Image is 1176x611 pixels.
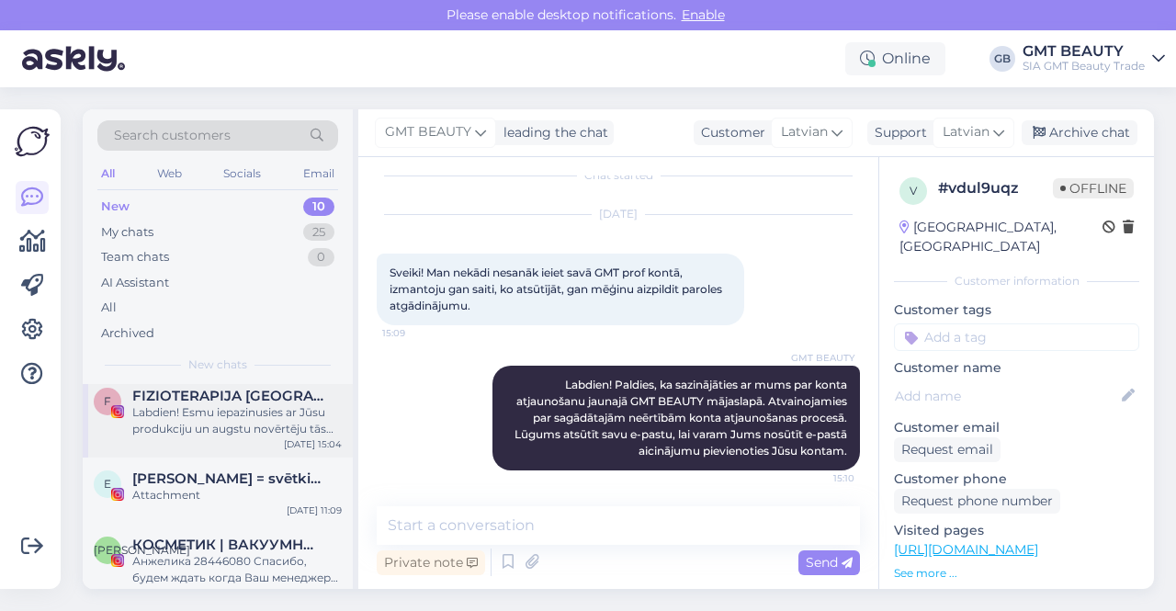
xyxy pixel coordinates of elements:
span: Enable [676,6,730,23]
p: See more ... [894,565,1139,582]
div: 25 [303,223,334,242]
span: GMT BEAUTY [786,351,854,365]
span: FIZIOTERAPIJA LIEPĀJĀ | MASĀŽA [132,388,323,404]
div: [DATE] [377,206,860,222]
div: [DATE] 13:42 [285,586,342,600]
div: Labdien! Esmu iepazinusies ar Jūsu produkciju un augstu novērtēju tās kvalitāti un pieeju skaistu... [132,404,342,437]
div: Chat started [377,167,860,184]
div: AI Assistant [101,274,169,292]
span: 15:10 [786,471,854,485]
div: Web [153,162,186,186]
span: Send [806,554,853,571]
span: 15:09 [382,326,451,340]
span: Labdien! Paldies, ka sazinājāties ar mums par konta atjaunošanu jaunajā GMT BEAUTY mājaslapā. Atv... [514,378,850,458]
div: Анжелика 28446080 Спасибо, будем ждать когда Ваш менеджер свяжется с нами. Хорошего дня! 🌷 [132,553,342,586]
span: v [910,184,917,198]
input: Add name [895,386,1118,406]
span: GMT BEAUTY [385,122,471,142]
span: [PERSON_NAME] [94,543,190,557]
div: All [101,299,117,317]
div: My chats [101,223,153,242]
div: Socials [220,162,265,186]
div: 10 [303,198,334,216]
p: Customer email [894,418,1139,437]
div: Private note [377,550,485,575]
img: Askly Logo [15,124,50,159]
div: GMT BEAUTY [1023,44,1145,59]
div: Customer [694,123,765,142]
p: Customer phone [894,470,1139,489]
span: New chats [188,356,247,373]
div: All [97,162,119,186]
div: leading the chat [496,123,608,142]
span: F [104,394,111,408]
div: Attachment [132,487,342,504]
div: Archive chat [1022,120,1137,145]
p: Customer name [894,358,1139,378]
div: Online [845,42,945,75]
p: Visited pages [894,521,1139,540]
span: E [104,477,111,491]
div: GB [989,46,1015,72]
div: Support [867,123,927,142]
div: New [101,198,130,216]
span: Latvian [781,122,828,142]
input: Add a tag [894,323,1139,351]
div: Request email [894,437,1001,462]
a: GMT BEAUTYSIA GMT Beauty Trade [1023,44,1165,74]
div: [DATE] 11:09 [287,504,342,517]
div: Team chats [101,248,169,266]
div: Email [300,162,338,186]
div: Request phone number [894,489,1060,514]
span: Search customers [114,126,231,145]
div: [GEOGRAPHIC_DATA], [GEOGRAPHIC_DATA] [899,218,1102,256]
span: КОСМЕТИК | ВАКУУМНЫЙ МАССАЖ | РИГА [132,537,323,553]
div: Customer information [894,273,1139,289]
span: Offline [1053,178,1134,198]
p: Customer tags [894,300,1139,320]
div: # vdul9uqz [938,177,1053,199]
div: 0 [308,248,334,266]
span: Sveiki! Man nekādi nesanāk ieiet savā GMT prof kontā, izmantoju gan saiti, ko atsūtījāt, gan mēģi... [390,266,725,312]
div: Archived [101,324,154,343]
a: [URL][DOMAIN_NAME] [894,541,1038,558]
span: Eva Šimo = svētki & prakses mieram & līdzsvaram [132,470,323,487]
div: [DATE] 15:04 [284,437,342,451]
div: SIA GMT Beauty Trade [1023,59,1145,74]
span: Latvian [943,122,989,142]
